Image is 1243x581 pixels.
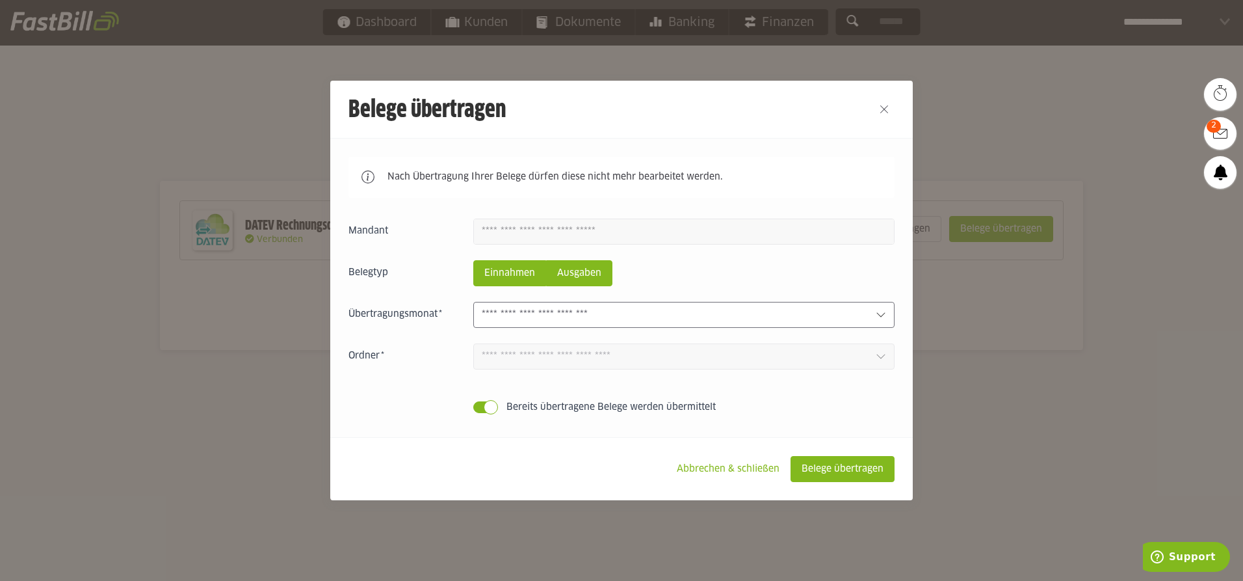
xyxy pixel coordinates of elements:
[1143,542,1230,574] iframe: Öffnet ein Widget, in dem Sie weitere Informationen finden
[791,456,895,482] sl-button: Belege übertragen
[546,260,612,286] sl-radio-button: Ausgaben
[473,260,546,286] sl-radio-button: Einnahmen
[348,401,895,414] sl-switch: Bereits übertragene Belege werden übermittelt
[1207,120,1221,133] span: 2
[1204,117,1236,150] a: 2
[666,456,791,482] sl-button: Abbrechen & schließen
